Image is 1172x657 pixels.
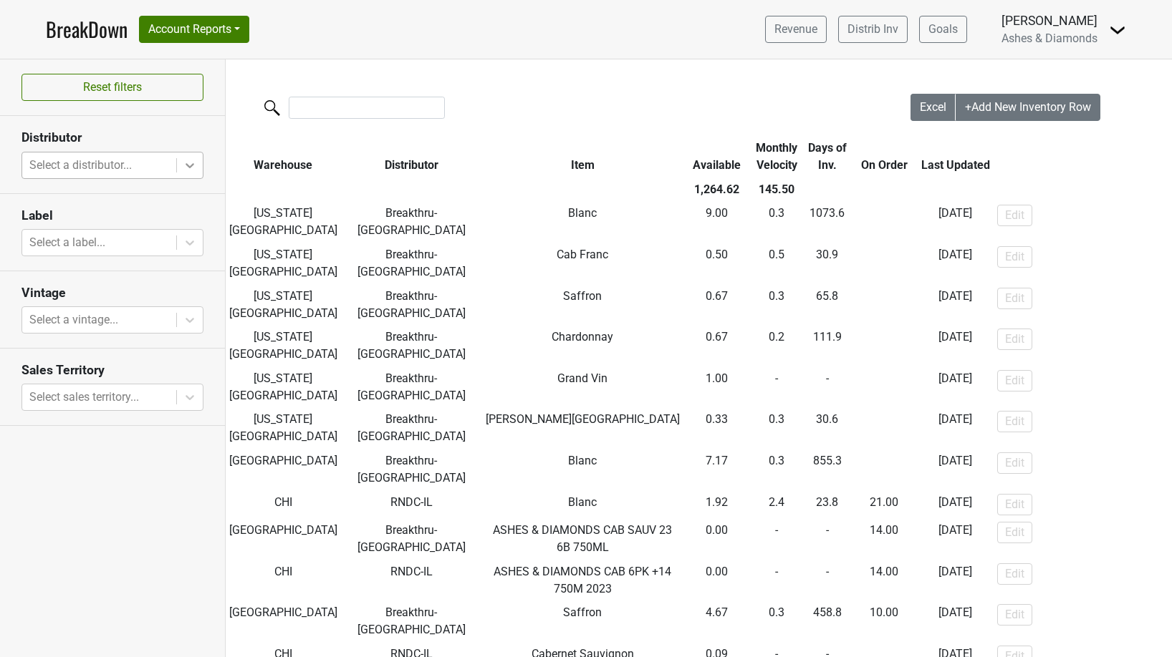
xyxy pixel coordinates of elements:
[917,325,994,366] td: [DATE]
[803,325,852,366] td: 111.9
[563,289,602,303] span: Saffron
[21,208,203,223] h3: Label
[803,449,852,490] td: 855.3
[750,366,803,408] td: -
[994,136,1163,177] th: &nbsp;: activate to sort column ascending
[965,100,1091,114] span: +Add New Inventory Row
[917,518,994,560] td: [DATE]
[750,243,803,284] td: 0.5
[997,604,1032,626] button: Edit
[1109,21,1126,39] img: Dropdown Menu
[917,601,994,643] td: [DATE]
[226,408,341,449] td: [US_STATE][GEOGRAPHIC_DATA]
[341,560,482,601] td: RNDC-IL
[493,523,672,554] span: ASHES & DIAMONDS CAB SAUV 23 6B 750ML
[21,130,203,145] h3: Distributor
[852,601,918,643] td: -
[341,136,482,177] th: Distributor: activate to sort column ascending
[226,490,341,519] td: CHI
[750,325,803,366] td: 0.2
[341,366,482,408] td: Breakthru-[GEOGRAPHIC_DATA]
[482,136,683,177] th: Item: activate to sort column ascending
[997,411,1032,432] button: Edit
[852,560,918,601] td: -
[226,325,341,366] td: [US_STATE][GEOGRAPHIC_DATA]
[341,449,482,490] td: Breakthru-[GEOGRAPHIC_DATA]
[750,449,803,490] td: 0.3
[997,370,1032,391] button: Edit
[568,454,597,467] span: Blanc
[683,243,751,284] td: 0.50
[920,100,946,114] span: Excel
[226,202,341,243] td: [US_STATE][GEOGRAPHIC_DATA]
[341,601,482,643] td: Breakthru-[GEOGRAPHIC_DATA]
[803,560,852,601] td: -
[683,490,751,519] td: 1.92
[852,202,918,243] td: -
[803,408,852,449] td: 30.6
[917,243,994,284] td: [DATE]
[917,449,994,490] td: [DATE]
[750,177,803,202] th: 145.50
[21,74,203,101] button: Reset filters
[917,490,994,519] td: [DATE]
[683,136,751,177] th: Available: activate to sort column ascending
[341,490,482,519] td: RNDC-IL
[803,366,852,408] td: -
[1002,31,1097,45] span: Ashes & Diamonds
[341,408,482,449] td: Breakthru-[GEOGRAPHIC_DATA]
[852,490,918,519] td: -
[568,495,597,509] span: Blanc
[750,202,803,243] td: 0.3
[917,284,994,326] td: [DATE]
[750,560,803,601] td: -
[683,408,751,449] td: 0.33
[568,206,597,220] span: Blanc
[852,408,918,449] td: -
[683,202,751,243] td: 9.00
[226,601,341,643] td: [GEOGRAPHIC_DATA]
[803,243,852,284] td: 30.9
[956,94,1100,121] button: +Add New Inventory Row
[997,452,1032,474] button: Edit
[486,412,680,426] span: [PERSON_NAME][GEOGRAPHIC_DATA]
[750,518,803,560] td: -
[917,408,994,449] td: [DATE]
[917,366,994,408] td: [DATE]
[997,328,1032,350] button: Edit
[552,330,613,344] span: Chardonnay
[919,16,967,43] a: Goals
[997,288,1032,309] button: Edit
[341,202,482,243] td: Breakthru-[GEOGRAPHIC_DATA]
[997,522,1032,543] button: Edit
[226,560,341,601] td: CHI
[226,284,341,326] td: [US_STATE][GEOGRAPHIC_DATA]
[911,94,956,121] button: Excel
[803,136,852,177] th: Days of Inv.: activate to sort column ascending
[803,490,852,519] td: 23.8
[852,284,918,326] td: -
[852,325,918,366] td: -
[803,518,852,560] td: -
[750,490,803,519] td: 2.4
[21,363,203,378] h3: Sales Territory
[852,518,918,560] td: -
[226,449,341,490] td: [GEOGRAPHIC_DATA]
[341,518,482,560] td: Breakthru-[GEOGRAPHIC_DATA]
[226,136,341,177] th: Warehouse: activate to sort column ascending
[997,246,1032,268] button: Edit
[765,16,827,43] a: Revenue
[226,366,341,408] td: [US_STATE][GEOGRAPHIC_DATA]
[557,248,608,261] span: Cab Franc
[750,136,803,177] th: Monthly Velocity: activate to sort column ascending
[139,16,249,43] button: Account Reports
[803,601,852,643] td: 458.8
[852,449,918,490] td: -
[997,205,1032,226] button: Edit
[683,366,751,408] td: 1.00
[341,284,482,326] td: Breakthru-[GEOGRAPHIC_DATA]
[21,286,203,301] h3: Vintage
[917,136,994,177] th: Last Updated: activate to sort column ascending
[226,518,341,560] td: [GEOGRAPHIC_DATA]
[997,494,1032,515] button: Edit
